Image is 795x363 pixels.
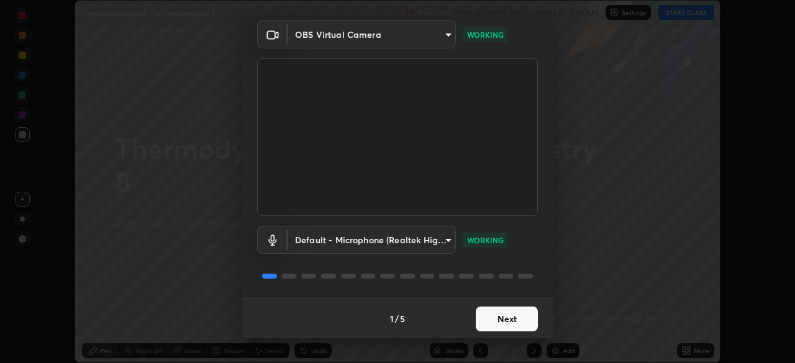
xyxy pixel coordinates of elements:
div: OBS Virtual Camera [288,226,456,254]
p: WORKING [467,235,504,246]
h4: / [395,312,399,325]
button: Next [476,307,538,331]
h4: 1 [390,312,394,325]
h4: 5 [400,312,405,325]
p: WORKING [467,29,504,40]
div: OBS Virtual Camera [288,20,456,48]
